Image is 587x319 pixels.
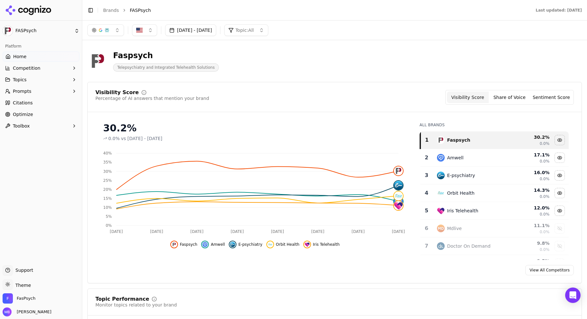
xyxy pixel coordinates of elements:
[423,136,431,144] div: 1
[437,225,445,232] img: mdlive
[103,8,119,13] a: Brands
[511,205,550,211] div: 12.0 %
[394,181,403,190] img: e-psychiatry
[540,229,550,235] span: 0.0%
[103,169,112,174] tspan: 30%
[392,229,405,234] tspan: [DATE]
[423,189,431,197] div: 4
[394,201,403,210] img: iris telehealth
[423,207,431,215] div: 5
[511,240,550,246] div: 9.8 %
[420,184,569,202] tr: 4orbit healthOrbit Health14.3%0.0%Hide orbit health data
[447,243,491,249] div: Doctor On Demand
[3,109,79,120] a: Optimize
[106,223,112,228] tspan: 0%
[95,90,139,95] div: Visibility Score
[530,92,572,103] button: Sentiment Score
[3,98,79,108] a: Citations
[420,131,569,149] tr: 1faspsychFaspsych30.2%0.0%Hide faspsych data
[103,160,112,164] tspan: 35%
[95,302,177,308] div: Monitor topics related to your brand
[3,293,36,304] button: Open organization switcher
[3,121,79,131] button: Toolbox
[130,7,151,13] span: FASPsych
[511,152,550,158] div: 17.1 %
[13,76,27,83] span: Topics
[13,88,31,94] span: Prompts
[420,255,569,273] tr: 9.5%Show innovatel data
[555,170,565,181] button: Hide e-psychiatry data
[230,242,235,247] img: e-psychiatry
[437,207,445,215] img: iris telehealth
[420,149,569,167] tr: 2amwellAmwell17.1%0.0%Hide amwell data
[95,297,149,302] div: Topic Performance
[3,307,12,316] img: Michael Boyle
[13,267,33,273] span: Support
[394,191,403,200] img: orbit health
[3,41,79,51] div: Platform
[87,51,108,71] img: FASPsych
[555,188,565,198] button: Hide orbit health data
[511,187,550,193] div: 14.3 %
[113,50,219,61] div: Faspsych
[229,241,262,248] button: Hide e-psychiatry data
[565,288,581,303] div: Open Intercom Messenger
[437,136,445,144] img: faspsych
[3,26,13,36] img: FASPsych
[394,166,403,175] img: faspsych
[540,212,550,217] span: 0.0%
[420,202,569,220] tr: 5iris telehealthIris Telehealth12.0%0.0%Hide iris telehealth data
[303,241,340,248] button: Hide iris telehealth data
[540,141,550,146] span: 0.0%
[540,247,550,252] span: 0.0%
[108,135,120,142] span: 0.0%
[420,167,569,184] tr: 3e-psychiatryE-psychiatry16.0%0.0%Hide e-psychiatry data
[191,229,204,234] tspan: [DATE]
[3,86,79,96] button: Prompts
[540,159,550,164] span: 0.0%
[106,214,112,219] tspan: 5%
[13,53,26,60] span: Home
[110,229,123,234] tspan: [DATE]
[103,122,407,134] div: 30.2%
[555,153,565,163] button: Hide amwell data
[511,222,550,229] div: 11.1 %
[113,63,219,72] span: Telepsychiatry and Integrated Telehealth Solutions
[555,135,565,145] button: Hide faspsych data
[555,223,565,234] button: Show mdlive data
[511,169,550,176] div: 16.0 %
[103,205,112,210] tspan: 10%
[536,8,582,13] div: Last updated: [DATE]
[423,172,431,179] div: 3
[201,241,225,248] button: Hide amwell data
[447,190,475,196] div: Orbit Health
[202,242,208,247] img: amwell
[555,259,565,269] button: Show innovatel data
[447,225,462,232] div: Mdlive
[555,206,565,216] button: Hide iris telehealth data
[423,225,431,232] div: 6
[447,92,489,103] button: Visibility Score
[540,176,550,182] span: 0.0%
[121,135,163,142] span: vs [DATE] - [DATE]
[103,151,112,155] tspan: 40%
[447,137,470,143] div: Faspsych
[351,229,365,234] tspan: [DATE]
[13,111,33,118] span: Optimize
[3,75,79,85] button: Topics
[211,242,225,247] span: Amwell
[14,309,51,315] span: [PERSON_NAME]
[420,237,569,255] tr: 7doctor on demandDoctor On Demand9.8%0.0%Show doctor on demand data
[437,154,445,162] img: amwell
[13,100,33,106] span: Citations
[103,196,112,201] tspan: 15%
[311,229,325,234] tspan: [DATE]
[447,155,464,161] div: Amwell
[437,172,445,179] img: e-psychiatry
[437,242,445,250] img: doctor on demand
[231,229,244,234] tspan: [DATE]
[238,242,262,247] span: E-psychiatry
[447,172,475,179] div: E-psychiatry
[3,51,79,62] a: Home
[103,7,523,13] nav: breadcrumb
